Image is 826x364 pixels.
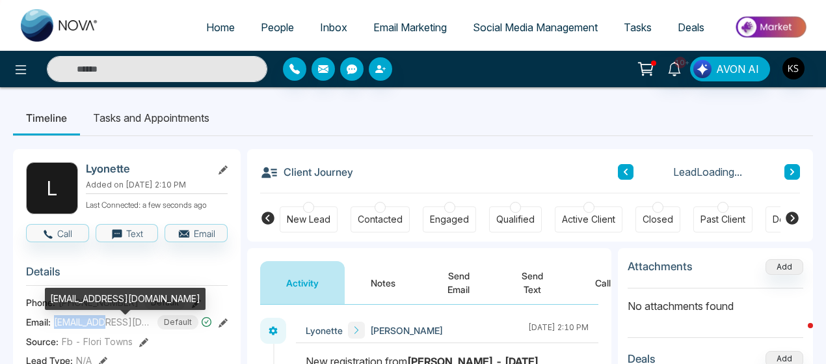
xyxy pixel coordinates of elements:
[248,15,307,40] a: People
[496,261,569,304] button: Send Text
[700,213,745,226] div: Past Client
[26,296,55,309] span: Phone:
[665,15,717,40] a: Deals
[86,197,228,211] p: Last Connected: a few seconds ago
[528,322,589,339] div: [DATE] 2:10 PM
[26,335,59,348] span: Source:
[628,260,693,273] h3: Attachments
[358,213,403,226] div: Contacted
[86,179,228,191] p: Added on [DATE] 2:10 PM
[766,260,803,272] span: Add
[690,57,770,81] button: AVON AI
[430,213,469,226] div: Engaged
[766,259,803,275] button: Add
[13,100,80,135] li: Timeline
[54,315,152,329] span: [EMAIL_ADDRESS][DOMAIN_NAME]
[320,21,347,34] span: Inbox
[628,288,803,314] p: No attachments found
[643,213,673,226] div: Closed
[206,21,235,34] span: Home
[674,57,686,68] span: 10+
[678,21,704,34] span: Deals
[80,100,222,135] li: Tasks and Appointments
[260,261,345,304] button: Activity
[165,224,228,242] button: Email
[673,164,742,180] span: Lead Loading...
[782,320,813,351] iframe: Intercom live chat
[26,265,228,285] h3: Details
[86,162,207,175] h2: Lyonette
[21,9,99,42] img: Nova CRM Logo
[724,12,818,42] img: Market-place.gif
[360,15,460,40] a: Email Marketing
[473,21,598,34] span: Social Media Management
[569,261,637,304] button: Call
[306,324,343,337] span: Lyonette
[345,261,421,304] button: Notes
[26,224,89,242] button: Call
[26,315,51,329] span: Email:
[421,261,496,304] button: Send Email
[693,60,712,78] img: Lead Flow
[62,335,133,348] span: Fb - Flori Towns
[370,324,443,337] span: [PERSON_NAME]
[307,15,360,40] a: Inbox
[260,162,353,182] h3: Client Journey
[26,162,78,214] div: L
[373,21,447,34] span: Email Marketing
[611,15,665,40] a: Tasks
[193,15,248,40] a: Home
[157,315,198,329] span: Default
[96,224,159,242] button: Text
[45,288,206,310] div: [EMAIL_ADDRESS][DOMAIN_NAME]
[261,21,294,34] span: People
[496,213,535,226] div: Qualified
[287,213,330,226] div: New Lead
[659,57,690,79] a: 10+
[716,61,759,77] span: AVON AI
[460,15,611,40] a: Social Media Management
[624,21,652,34] span: Tasks
[562,213,615,226] div: Active Client
[782,57,805,79] img: User Avatar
